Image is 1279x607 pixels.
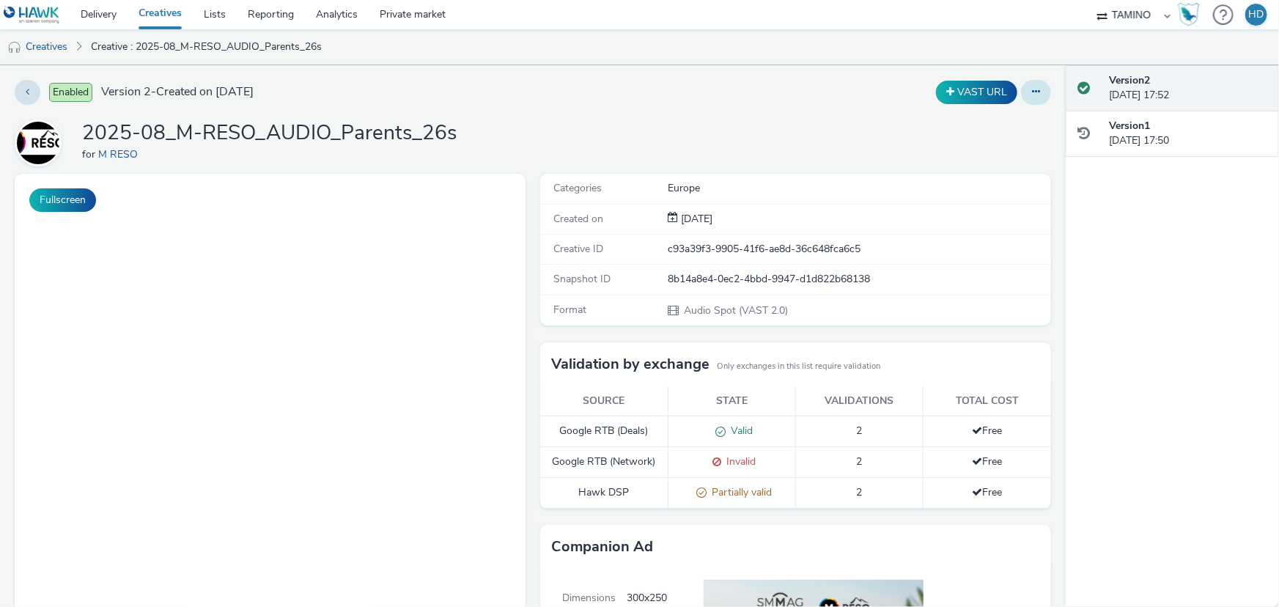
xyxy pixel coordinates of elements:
th: Validations [796,386,924,416]
span: Version 2 - Created on [DATE] [101,84,254,100]
span: Free [973,485,1003,499]
div: c93a39f3-9905-41f6-ae8d-36c648fca6c5 [668,242,1050,257]
span: Free [973,455,1003,468]
h3: Companion Ad [551,536,653,558]
div: [DATE] 17:50 [1109,119,1267,149]
span: Valid [726,424,753,438]
span: 2 [857,424,863,438]
img: M RESO [17,122,59,164]
button: Fullscreen [29,188,96,212]
button: VAST URL [936,81,1017,104]
th: Source [540,386,668,416]
img: audio [7,40,22,55]
span: Enabled [49,83,92,102]
a: Hawk Academy [1178,3,1206,26]
span: Created on [553,212,603,226]
span: for [82,147,98,161]
span: Partially valid [707,485,772,499]
div: Creation 27 August 2025, 17:50 [678,212,712,227]
span: Creative ID [553,242,603,256]
a: M RESO [98,147,144,161]
span: 2 [857,485,863,499]
img: Hawk Academy [1178,3,1200,26]
div: 8b14a8e4-0ec2-4bbd-9947-d1d822b68138 [668,272,1050,287]
strong: Version 1 [1109,119,1150,133]
span: Format [553,303,586,317]
div: [DATE] 17:52 [1109,73,1267,103]
td: Google RTB (Deals) [540,416,668,447]
h3: Validation by exchange [551,353,709,375]
div: Duplicate the creative as a VAST URL [932,81,1021,104]
small: Only exchanges in this list require validation [717,361,880,372]
td: Hawk DSP [540,477,668,508]
img: undefined Logo [4,6,60,24]
span: Invalid [721,455,756,468]
span: Categories [553,181,602,195]
th: State [668,386,795,416]
span: Free [973,424,1003,438]
div: HD [1249,4,1264,26]
th: Total cost [924,386,1051,416]
td: Google RTB (Network) [540,447,668,478]
a: Creative : 2025-08_M-RESO_AUDIO_Parents_26s [84,29,329,65]
div: Europe [668,181,1050,196]
span: Snapshot ID [553,272,611,286]
span: 2 [857,455,863,468]
strong: Version 2 [1109,73,1150,87]
span: Audio Spot (VAST 2.0) [682,303,788,317]
h1: 2025-08_M-RESO_AUDIO_Parents_26s [82,119,457,147]
a: M RESO [15,136,67,150]
span: [DATE] [678,212,712,226]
